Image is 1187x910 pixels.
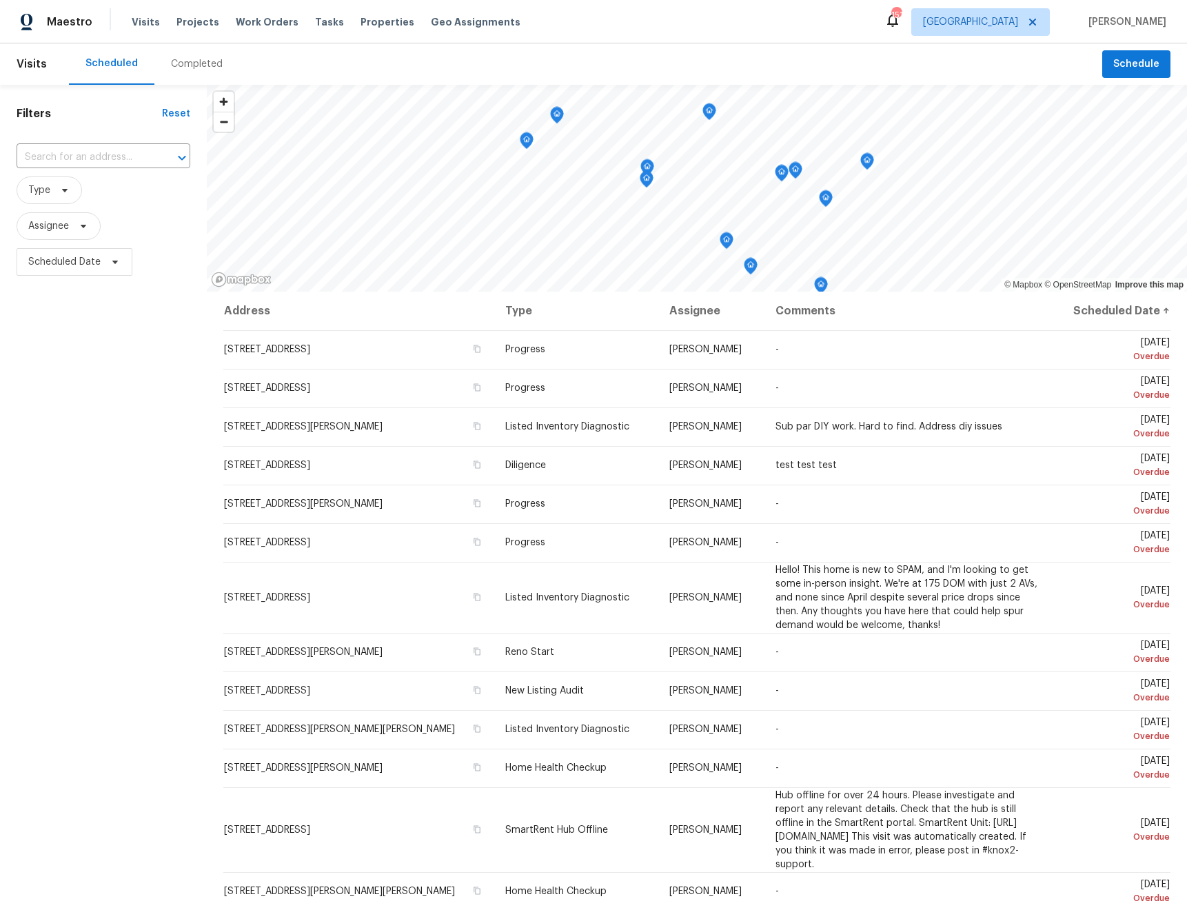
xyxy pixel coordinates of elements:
[17,147,152,168] input: Search for an address...
[214,112,234,132] button: Zoom out
[505,887,607,896] span: Home Health Checkup
[471,536,483,548] button: Copy Address
[1102,50,1170,79] button: Schedule
[669,461,742,470] span: [PERSON_NAME]
[1060,350,1170,363] div: Overdue
[702,103,716,125] div: Map marker
[505,725,629,734] span: Listed Inventory Diagnostic
[223,292,494,330] th: Address
[17,49,47,79] span: Visits
[775,686,779,696] span: -
[494,292,658,330] th: Type
[860,153,874,174] div: Map marker
[28,219,69,233] span: Assignee
[505,499,545,509] span: Progress
[1060,531,1170,556] span: [DATE]
[1083,15,1166,29] span: [PERSON_NAME]
[505,647,554,657] span: Reno Start
[775,538,779,547] span: -
[505,825,608,835] span: SmartRent Hub Offline
[1060,891,1170,905] div: Overdue
[1060,465,1170,479] div: Overdue
[17,107,162,121] h1: Filters
[1115,280,1184,290] a: Improve this map
[224,345,310,354] span: [STREET_ADDRESS]
[505,383,545,393] span: Progress
[669,499,742,509] span: [PERSON_NAME]
[505,461,546,470] span: Diligence
[1060,691,1170,705] div: Overdue
[1060,492,1170,518] span: [DATE]
[764,292,1048,330] th: Comments
[775,422,1002,432] span: Sub par DIY work. Hard to find. Address diy issues
[172,148,192,168] button: Open
[162,107,190,121] div: Reset
[471,381,483,394] button: Copy Address
[224,593,310,603] span: [STREET_ADDRESS]
[224,422,383,432] span: [STREET_ADDRESS][PERSON_NAME]
[214,92,234,112] button: Zoom in
[775,565,1037,630] span: Hello! This home is new to SPAM, and I'm looking to get some in-person insight. We're at 175 DOM ...
[1060,598,1170,611] div: Overdue
[775,887,779,896] span: -
[1060,415,1170,441] span: [DATE]
[789,162,802,183] div: Map marker
[1060,640,1170,666] span: [DATE]
[28,183,50,197] span: Type
[775,499,779,509] span: -
[224,763,383,773] span: [STREET_ADDRESS][PERSON_NAME]
[775,725,779,734] span: -
[669,593,742,603] span: [PERSON_NAME]
[236,15,298,29] span: Work Orders
[669,345,742,354] span: [PERSON_NAME]
[471,722,483,735] button: Copy Address
[1060,543,1170,556] div: Overdue
[1060,586,1170,611] span: [DATE]
[207,85,1187,292] canvas: Map
[1060,830,1170,844] div: Overdue
[315,17,344,27] span: Tasks
[471,823,483,836] button: Copy Address
[505,422,629,432] span: Listed Inventory Diagnostic
[505,763,607,773] span: Home Health Checkup
[775,461,837,470] span: test test test
[471,684,483,696] button: Copy Address
[1060,454,1170,479] span: [DATE]
[224,383,310,393] span: [STREET_ADDRESS]
[1060,768,1170,782] div: Overdue
[1060,679,1170,705] span: [DATE]
[891,8,901,22] div: 151
[775,763,779,773] span: -
[669,422,742,432] span: [PERSON_NAME]
[505,686,584,696] span: New Listing Audit
[171,57,223,71] div: Completed
[85,57,138,70] div: Scheduled
[47,15,92,29] span: Maestro
[1060,388,1170,402] div: Overdue
[176,15,219,29] span: Projects
[775,383,779,393] span: -
[1060,729,1170,743] div: Overdue
[224,647,383,657] span: [STREET_ADDRESS][PERSON_NAME]
[1044,280,1111,290] a: OpenStreetMap
[1060,427,1170,441] div: Overdue
[658,292,764,330] th: Assignee
[775,791,1026,869] span: Hub offline for over 24 hours. Please investigate and report any relevant details. Check that the...
[1060,504,1170,518] div: Overdue
[224,825,310,835] span: [STREET_ADDRESS]
[744,258,758,279] div: Map marker
[669,647,742,657] span: [PERSON_NAME]
[669,887,742,896] span: [PERSON_NAME]
[775,165,789,186] div: Map marker
[431,15,520,29] span: Geo Assignments
[520,132,534,154] div: Map marker
[923,15,1018,29] span: [GEOGRAPHIC_DATA]
[819,190,833,212] div: Map marker
[471,497,483,509] button: Copy Address
[471,884,483,897] button: Copy Address
[775,345,779,354] span: -
[669,686,742,696] span: [PERSON_NAME]
[775,647,779,657] span: -
[640,171,653,192] div: Map marker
